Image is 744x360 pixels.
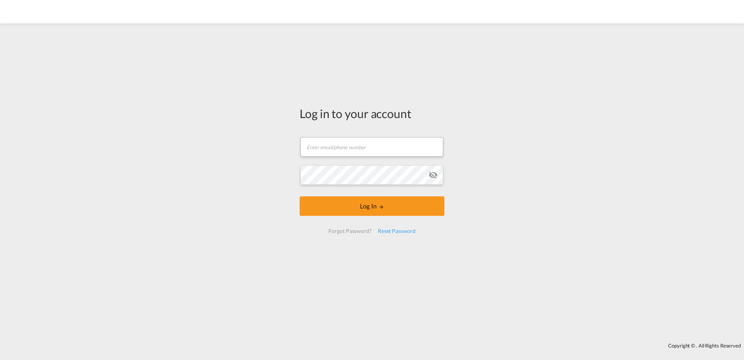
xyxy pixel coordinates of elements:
input: Enter email/phone number [300,137,443,157]
div: Log in to your account [300,105,444,122]
md-icon: icon-eye-off [428,170,438,180]
button: LOGIN [300,196,444,216]
div: Forgot Password? [325,224,374,238]
div: Reset Password [375,224,419,238]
